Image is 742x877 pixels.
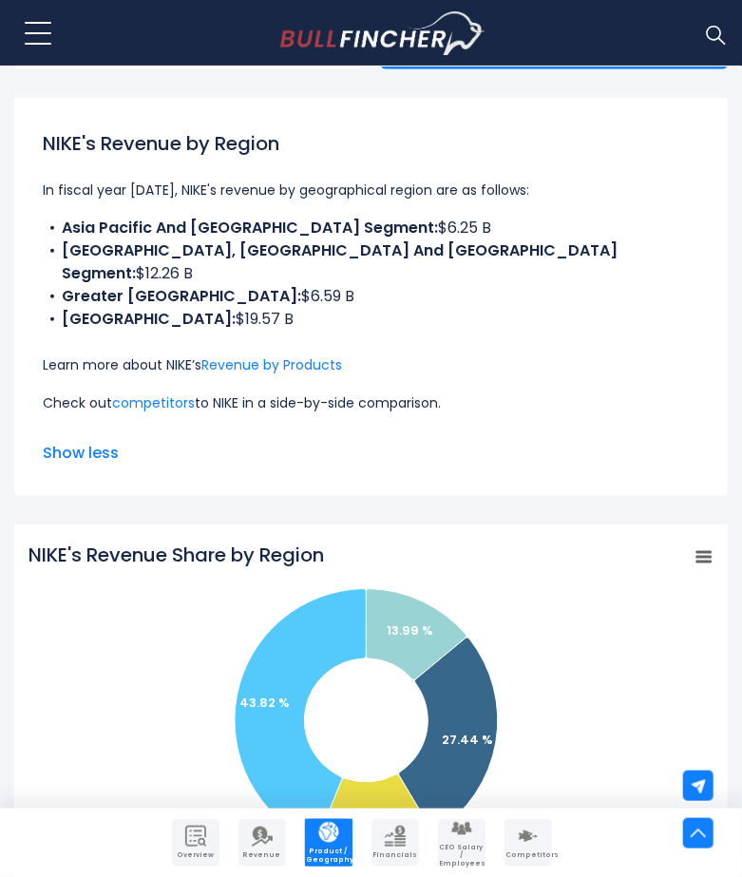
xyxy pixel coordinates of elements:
a: Company Revenue [238,819,286,867]
li: $19.57 B [43,308,699,331]
a: Company Competitors [504,819,552,867]
li: $6.25 B [43,217,699,239]
text: 13.99 % [388,621,434,639]
p: Learn more about NIKE’s [43,353,699,376]
b: Asia Pacific And [GEOGRAPHIC_DATA] Segment: [62,217,438,238]
a: Company Employees [438,819,485,867]
li: $6.59 B [43,285,699,308]
span: Show less [43,442,699,465]
span: Competitors [506,851,550,859]
b: [GEOGRAPHIC_DATA]: [62,308,236,330]
li: $12.26 B [43,239,699,285]
span: Revenue [240,851,284,859]
span: Product / Geography [307,848,351,864]
b: [GEOGRAPHIC_DATA], [GEOGRAPHIC_DATA] And [GEOGRAPHIC_DATA] Segment: [62,239,618,284]
span: CEO Salary / Employees [440,844,484,867]
p: In fiscal year [DATE], NIKE's revenue by geographical region are as follows: [43,179,699,201]
a: Revenue by Products [201,355,342,374]
a: Company Overview [172,819,219,867]
img: Bullfincher logo [280,11,485,55]
b: Greater [GEOGRAPHIC_DATA]: [62,285,301,307]
text: 43.82 % [240,695,291,713]
a: Company Financials [371,819,419,867]
span: Financials [373,851,417,859]
a: Company Product/Geography [305,819,352,867]
a: Go to homepage [280,11,485,55]
h1: NIKE's Revenue by Region [43,129,699,158]
a: competitors [112,393,195,412]
span: Overview [174,851,218,859]
p: Check out to NIKE in a side-by-side comparison. [43,391,699,414]
tspan: NIKE's Revenue Share by Region [29,542,324,568]
text: 27.44 % [442,732,493,750]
